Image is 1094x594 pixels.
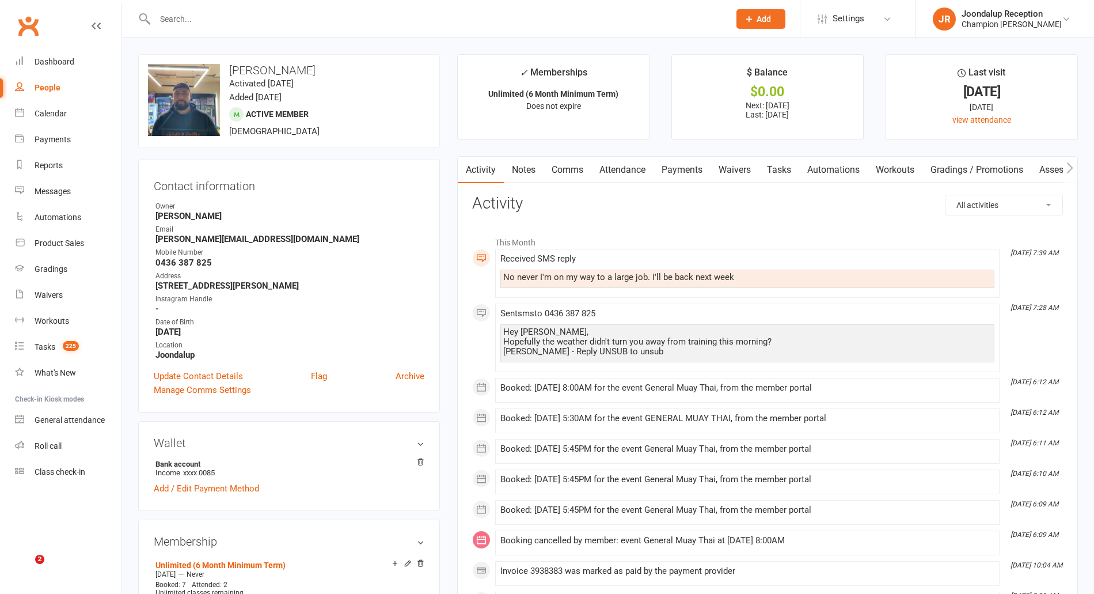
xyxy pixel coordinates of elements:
[63,341,79,351] span: 225
[747,65,788,86] div: $ Balance
[591,157,654,183] a: Attendance
[155,570,176,578] span: [DATE]
[155,224,424,235] div: Email
[759,157,799,183] a: Tasks
[35,290,63,300] div: Waivers
[35,161,63,170] div: Reports
[14,12,43,40] a: Clubworx
[962,9,1062,19] div: Joondalup Reception
[153,570,424,579] div: —
[35,109,67,118] div: Calendar
[155,247,424,258] div: Mobile Number
[35,135,71,144] div: Payments
[229,92,282,103] time: Added [DATE]
[15,230,121,256] a: Product Sales
[155,234,424,244] strong: [PERSON_NAME][EMAIL_ADDRESS][DOMAIN_NAME]
[35,555,44,564] span: 2
[1011,378,1058,386] i: [DATE] 6:12 AM
[183,468,215,477] span: xxxx 0085
[148,64,430,77] h3: [PERSON_NAME]
[503,327,992,357] div: Hey [PERSON_NAME], Hopefully the weather didn't turn you away from training this morning? [PERSON...
[1011,249,1058,257] i: [DATE] 7:39 AM
[229,126,320,137] span: [DEMOGRAPHIC_DATA]
[799,157,868,183] a: Automations
[682,101,853,119] p: Next: [DATE] Last: [DATE]
[458,157,504,183] a: Activity
[15,334,121,360] a: Tasks 225
[229,78,294,89] time: Activated [DATE]
[952,115,1011,124] a: view attendance
[503,273,992,282] div: No never I'm on my way to a large job. I'll be back next week
[35,239,84,248] div: Product Sales
[500,254,994,264] div: Received SMS reply
[1011,408,1058,417] i: [DATE] 6:12 AM
[155,281,424,291] strong: [STREET_ADDRESS][PERSON_NAME]
[396,369,424,383] a: Archive
[711,157,759,183] a: Waivers
[246,109,309,119] span: Active member
[155,201,424,212] div: Owner
[15,256,121,282] a: Gradings
[15,360,121,386] a: What's New
[155,317,424,328] div: Date of Birth
[544,157,591,183] a: Comms
[154,437,424,449] h3: Wallet
[15,407,121,433] a: General attendance kiosk mode
[15,282,121,308] a: Waivers
[35,415,105,425] div: General attendance
[736,9,785,29] button: Add
[500,566,994,576] div: Invoice 3938383 was marked as paid by the payment provider
[35,264,67,274] div: Gradings
[922,157,1031,183] a: Gradings / Promotions
[155,258,424,268] strong: 0436 387 825
[155,561,286,570] a: Unlimited (6 Month Minimum Term)
[12,555,39,582] iframe: Intercom live chat
[35,368,76,377] div: What's New
[15,205,121,230] a: Automations
[155,211,424,221] strong: [PERSON_NAME]
[155,271,424,282] div: Address
[15,153,121,179] a: Reports
[757,14,771,24] span: Add
[155,350,424,360] strong: Joondalup
[154,369,243,383] a: Update Contact Details
[520,67,527,78] i: ✓
[35,57,74,66] div: Dashboard
[15,459,121,485] a: Class kiosk mode
[35,316,69,326] div: Workouts
[500,444,994,454] div: Booked: [DATE] 5:45PM for the event General Muay Thai, from the member portal
[187,570,204,578] span: Never
[15,75,121,101] a: People
[1011,304,1058,312] i: [DATE] 7:28 AM
[35,441,62,451] div: Roll call
[155,327,424,337] strong: [DATE]
[1011,500,1058,508] i: [DATE] 6:09 AM
[500,475,994,485] div: Booked: [DATE] 5:45PM for the event General Muay Thai, from the member portal
[933,7,956,31] div: JR
[15,101,121,127] a: Calendar
[154,482,259,495] a: Add / Edit Payment Method
[520,65,587,86] div: Memberships
[15,49,121,75] a: Dashboard
[868,157,922,183] a: Workouts
[500,505,994,515] div: Booked: [DATE] 5:45PM for the event General Muay Thai, from the member portal
[897,86,1067,98] div: [DATE]
[682,86,853,98] div: $0.00
[488,89,618,99] strong: Unlimited (6 Month Minimum Term)
[472,230,1063,249] li: This Month
[833,6,864,32] span: Settings
[35,467,85,476] div: Class check-in
[35,342,55,351] div: Tasks
[472,195,1063,213] h3: Activity
[1011,531,1058,539] i: [DATE] 6:09 AM
[155,294,424,305] div: Instagram Handle
[500,414,994,423] div: Booked: [DATE] 5:30AM for the event GENERAL MUAY THAI, from the member portal
[154,383,251,397] a: Manage Comms Settings
[155,340,424,351] div: Location
[311,369,327,383] a: Flag
[15,308,121,334] a: Workouts
[500,383,994,393] div: Booked: [DATE] 8:00AM for the event General Muay Thai, from the member portal
[1011,439,1058,447] i: [DATE] 6:11 AM
[151,11,721,27] input: Search...
[504,157,544,183] a: Notes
